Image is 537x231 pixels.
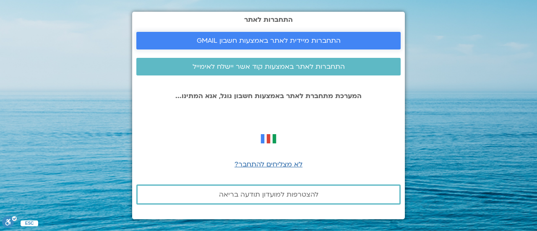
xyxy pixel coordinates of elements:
a: להצטרפות למועדון תודעה בריאה [136,184,401,205]
a: לא מצליחים להתחבר? [235,160,302,169]
span: להצטרפות למועדון תודעה בריאה [219,191,318,198]
p: המערכת מתחברת לאתר באמצעות חשבון גוגל, אנא המתינו... [136,92,401,100]
span: התחברות לאתר באמצעות קוד אשר יישלח לאימייל [193,63,345,70]
a: התחברות לאתר באמצעות קוד אשר יישלח לאימייל [136,58,401,75]
span: התחברות מיידית לאתר באמצעות חשבון GMAIL [197,37,341,44]
a: התחברות מיידית לאתר באמצעות חשבון GMAIL [136,32,401,49]
h2: התחברות לאתר [136,16,401,23]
